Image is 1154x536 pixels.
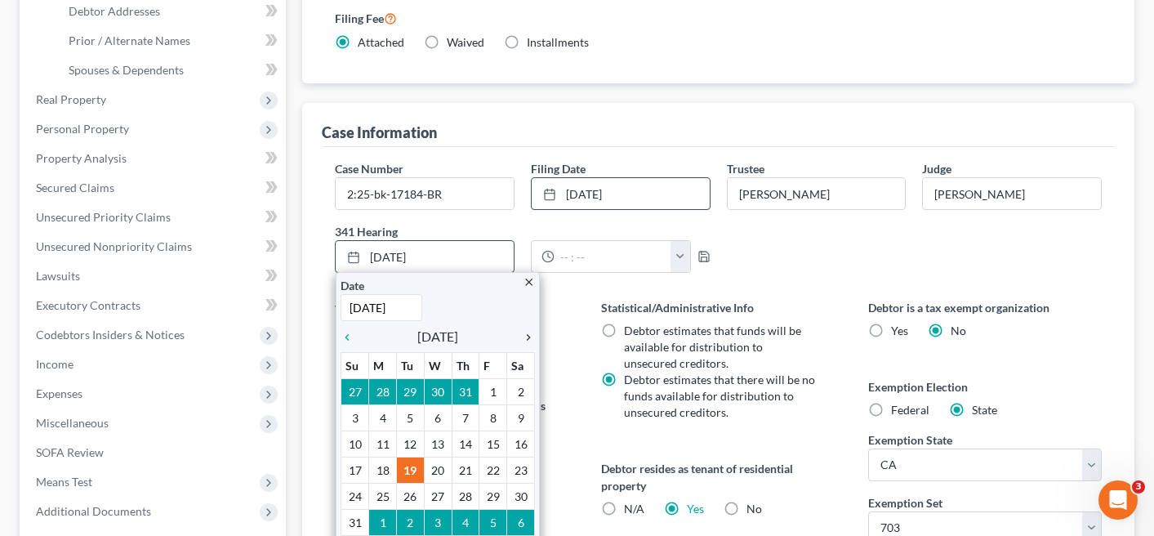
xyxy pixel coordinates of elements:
[507,483,535,509] td: 30
[69,4,160,18] span: Debtor Addresses
[452,404,479,431] td: 7
[335,8,1102,28] label: Filing Fee
[624,502,644,516] span: N/A
[868,378,1102,395] label: Exemption Election
[396,378,424,404] td: 29
[23,144,286,173] a: Property Analysis
[369,431,397,457] td: 11
[507,378,535,404] td: 2
[341,378,369,404] td: 27
[601,460,835,494] label: Debtor resides as tenant of residential property
[341,457,369,483] td: 17
[452,457,479,483] td: 21
[341,483,369,509] td: 24
[424,352,452,378] th: W
[36,181,114,194] span: Secured Claims
[514,331,535,344] i: chevron_right
[396,483,424,509] td: 26
[531,160,586,177] label: Filing Date
[687,502,704,516] a: Yes
[417,327,458,346] span: [DATE]
[424,378,452,404] td: 30
[23,173,286,203] a: Secured Claims
[23,438,286,467] a: SOFA Review
[923,178,1101,209] input: --
[369,378,397,404] td: 28
[36,92,106,106] span: Real Property
[424,509,452,535] td: 3
[555,241,671,272] input: -- : --
[341,277,364,294] label: Date
[746,502,762,516] span: No
[396,509,424,535] td: 2
[452,431,479,457] td: 14
[341,404,369,431] td: 3
[532,178,710,209] a: [DATE]
[624,373,815,419] span: Debtor estimates that there will be no funds available for distribution to unsecured creditors.
[507,404,535,431] td: 9
[396,352,424,378] th: Tu
[56,26,286,56] a: Prior / Alternate Names
[69,63,184,77] span: Spouses & Dependents
[527,35,589,49] span: Installments
[868,431,952,449] label: Exemption State
[922,160,951,177] label: Judge
[36,122,129,136] span: Personal Property
[1098,480,1138,520] iframe: Intercom live chat
[452,352,479,378] th: Th
[36,151,127,165] span: Property Analysis
[36,239,192,253] span: Unsecured Nonpriority Claims
[523,272,535,291] a: close
[479,483,507,509] td: 29
[23,261,286,291] a: Lawsuits
[23,203,286,232] a: Unsecured Priority Claims
[23,232,286,261] a: Unsecured Nonpriority Claims
[479,378,507,404] td: 1
[369,483,397,509] td: 25
[1132,480,1145,494] span: 3
[452,483,479,509] td: 28
[341,294,422,321] input: 1/1/2013
[514,327,535,346] a: chevron_right
[36,357,74,371] span: Income
[424,483,452,509] td: 27
[601,299,835,316] label: Statistical/Administrative Info
[479,457,507,483] td: 22
[341,431,369,457] td: 10
[728,178,906,209] input: --
[336,241,514,272] a: [DATE]
[396,457,424,483] td: 19
[335,397,568,431] label: Does debtor have any property that needs immediate attention?
[507,509,535,535] td: 6
[36,386,82,400] span: Expenses
[479,431,507,457] td: 15
[523,276,535,288] i: close
[23,291,286,320] a: Executory Contracts
[322,123,437,142] div: Case Information
[396,404,424,431] td: 5
[36,475,92,489] span: Means Test
[507,457,535,483] td: 23
[452,509,479,535] td: 4
[891,324,908,337] span: Yes
[69,33,190,47] span: Prior / Alternate Names
[341,509,369,535] td: 31
[341,352,369,378] th: Su
[507,352,535,378] th: Sa
[358,35,404,49] span: Attached
[56,56,286,85] a: Spouses & Dependents
[424,404,452,431] td: 6
[341,331,362,344] i: chevron_left
[36,269,80,283] span: Lawsuits
[868,299,1102,316] label: Debtor is a tax exempt organization
[479,352,507,378] th: F
[727,160,764,177] label: Trustee
[327,223,718,240] label: 341 Hearing
[369,352,397,378] th: M
[36,210,171,224] span: Unsecured Priority Claims
[891,403,929,417] span: Federal
[624,324,801,370] span: Debtor estimates that funds will be available for distribution to unsecured creditors.
[341,327,362,346] a: chevron_left
[424,457,452,483] td: 20
[972,403,997,417] span: State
